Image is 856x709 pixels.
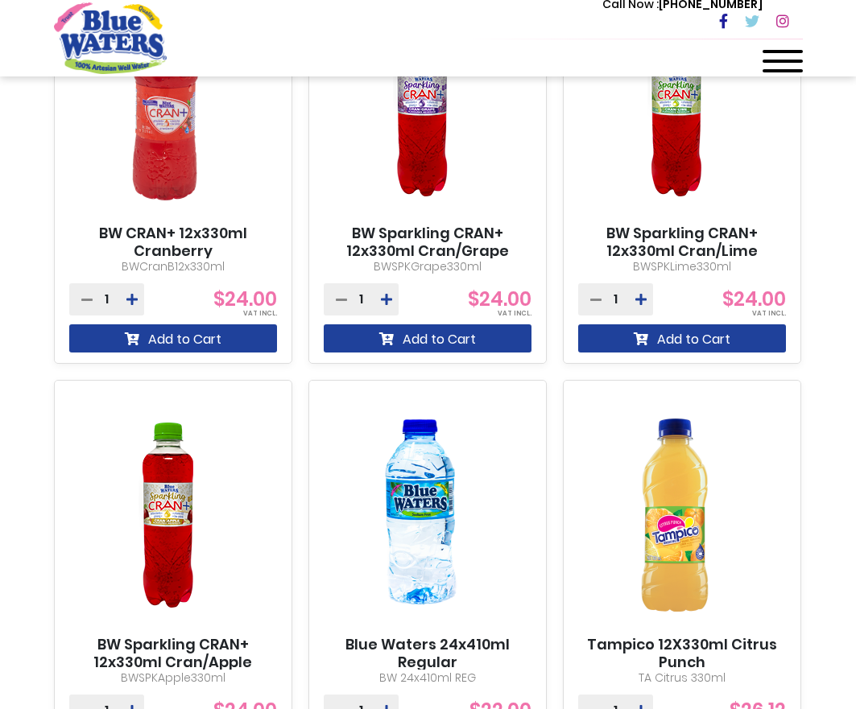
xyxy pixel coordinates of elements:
[69,258,277,275] p: BWCranB12x330ml
[324,670,531,686] p: BW 24x410ml REG
[324,636,531,670] a: Blue Waters 24x410ml Regular
[722,286,786,312] span: $24.00
[578,394,771,636] img: Tampico 12X330ml Citrus Punch
[578,324,786,352] button: Add to Cart
[324,324,531,352] button: Add to Cart
[69,670,277,686] p: BWSPKApple330ml
[69,394,263,636] img: BW Sparkling CRAN+ 12x330ml Cran/Apple
[324,258,531,275] p: BWSPKGrape330ml
[69,636,277,670] a: BW Sparkling CRAN+ 12x330ml Cran/Apple
[54,2,167,73] a: store logo
[324,394,517,636] img: Blue Waters 24x410ml Regular
[468,286,531,312] span: $24.00
[578,636,786,670] a: Tampico 12X330ml Citrus Punch
[69,324,277,352] button: Add to Cart
[69,225,277,259] a: BW CRAN+ 12x330ml Cranberry
[578,258,786,275] p: BWSPKLime330ml
[578,670,786,686] p: TA Citrus 330ml
[578,225,786,259] a: BW Sparkling CRAN+ 12x330ml Cran/Lime
[213,286,277,312] span: $24.00
[324,225,531,259] a: BW Sparkling CRAN+ 12x330ml Cran/Grape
